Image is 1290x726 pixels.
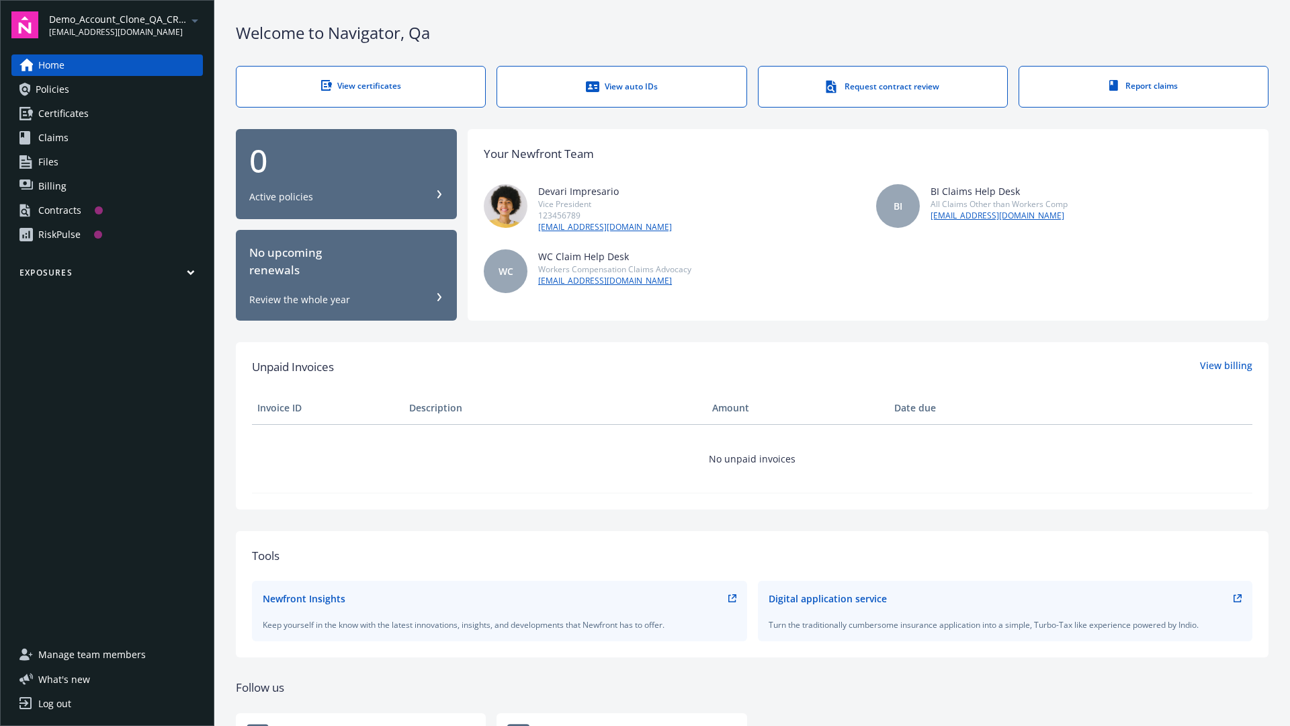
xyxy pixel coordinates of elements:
[249,145,443,177] div: 0
[11,672,112,686] button: What's new
[38,175,67,197] span: Billing
[38,693,71,715] div: Log out
[11,103,203,124] a: Certificates
[236,22,1268,44] div: Welcome to Navigator , Qa
[252,358,334,376] span: Unpaid Invoices
[49,12,187,26] span: Demo_Account_Clone_QA_CR_Tests_Prospect
[889,392,1041,424] th: Date due
[758,66,1008,108] a: Request contract review
[236,66,486,108] a: View certificates
[484,184,527,228] img: photo
[249,293,350,307] div: Review the whole year
[538,221,672,233] a: [EMAIL_ADDRESS][DOMAIN_NAME]
[1046,80,1241,91] div: Report claims
[931,198,1068,210] div: All Claims Other than Workers Comp
[538,264,691,275] div: Workers Compensation Claims Advocacy
[36,79,69,100] span: Policies
[236,230,457,321] button: No upcomingrenewalsReview the whole year
[11,644,203,665] a: Manage team members
[38,224,81,245] div: RiskPulse
[11,54,203,76] a: Home
[497,66,746,108] a: View auto IDs
[236,679,1268,696] div: Follow us
[484,145,594,163] div: Your Newfront Team
[252,392,404,424] th: Invoice ID
[11,200,203,221] a: Contracts
[187,12,203,28] a: arrowDropDown
[11,224,203,245] a: RiskPulse
[49,26,187,38] span: [EMAIL_ADDRESS][DOMAIN_NAME]
[252,547,1252,565] div: Tools
[499,264,513,278] span: WC
[11,151,203,173] a: Files
[404,392,707,424] th: Description
[236,129,457,220] button: 0Active policies
[931,184,1068,198] div: BI Claims Help Desk
[11,79,203,100] a: Policies
[769,619,1242,631] div: Turn the traditionally cumbersome insurance application into a simple, Turbo-Tax like experience ...
[11,127,203,149] a: Claims
[38,54,64,76] span: Home
[49,11,203,38] button: Demo_Account_Clone_QA_CR_Tests_Prospect[EMAIL_ADDRESS][DOMAIN_NAME]arrowDropDown
[538,249,691,264] div: WC Claim Help Desk
[538,210,672,221] div: 123456789
[538,184,672,198] div: Devari Impresario
[769,592,887,606] div: Digital application service
[11,175,203,197] a: Billing
[252,424,1252,493] td: No unpaid invoices
[11,267,203,284] button: Exposures
[249,190,313,204] div: Active policies
[249,244,443,280] div: No upcoming renewals
[263,80,458,91] div: View certificates
[38,151,58,173] span: Files
[524,80,719,93] div: View auto IDs
[538,275,691,287] a: [EMAIL_ADDRESS][DOMAIN_NAME]
[38,200,81,221] div: Contracts
[785,80,980,93] div: Request contract review
[263,592,345,606] div: Newfront Insights
[263,619,736,631] div: Keep yourself in the know with the latest innovations, insights, and developments that Newfront h...
[38,672,90,686] span: What ' s new
[1200,358,1252,376] a: View billing
[38,127,69,149] span: Claims
[11,11,38,38] img: navigator-logo.svg
[707,392,889,424] th: Amount
[38,103,89,124] span: Certificates
[931,210,1068,222] a: [EMAIL_ADDRESS][DOMAIN_NAME]
[894,199,902,213] span: BI
[538,198,672,210] div: Vice President
[1019,66,1268,108] a: Report claims
[38,644,146,665] span: Manage team members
